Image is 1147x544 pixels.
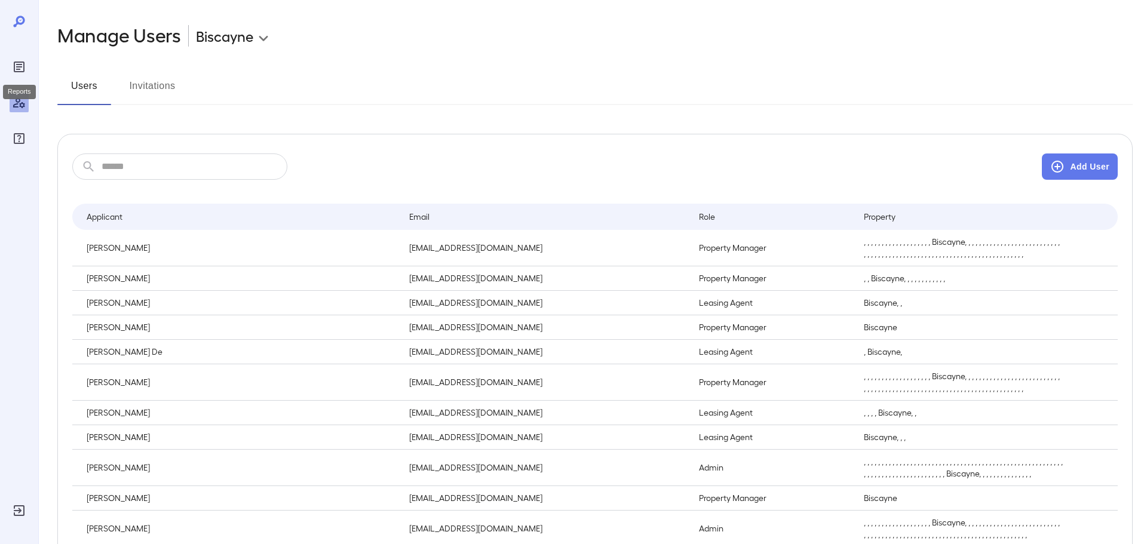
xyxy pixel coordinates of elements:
[409,462,680,474] p: [EMAIL_ADDRESS][DOMAIN_NAME]
[699,407,845,419] p: Leasing Agent
[864,297,1063,309] p: Biscayne, ,
[10,501,29,520] div: Log Out
[864,492,1063,504] p: Biscayne
[409,272,680,284] p: [EMAIL_ADDRESS][DOMAIN_NAME]
[864,407,1063,419] p: , , , , Biscayne, ,
[409,376,680,388] p: [EMAIL_ADDRESS][DOMAIN_NAME]
[864,346,1063,358] p: , Biscayne,
[864,272,1063,284] p: , , Biscayne, , , , , , , , , , , ,
[409,431,680,443] p: [EMAIL_ADDRESS][DOMAIN_NAME]
[125,76,179,105] button: Invitations
[699,346,845,358] p: Leasing Agent
[699,242,845,254] p: Property Manager
[87,407,390,419] p: [PERSON_NAME]
[400,204,689,230] th: Email
[864,321,1063,333] p: Biscayne
[87,492,390,504] p: [PERSON_NAME]
[699,462,845,474] p: Admin
[87,346,390,358] p: [PERSON_NAME] De
[409,321,680,333] p: [EMAIL_ADDRESS][DOMAIN_NAME]
[699,431,845,443] p: Leasing Agent
[699,523,845,534] p: Admin
[699,272,845,284] p: Property Manager
[10,93,29,112] div: Manage Users
[854,204,1072,230] th: Property
[87,321,390,333] p: [PERSON_NAME]
[699,321,845,333] p: Property Manager
[3,85,36,99] div: Reports
[87,297,390,309] p: [PERSON_NAME]
[87,462,390,474] p: [PERSON_NAME]
[409,407,680,419] p: [EMAIL_ADDRESS][DOMAIN_NAME]
[10,129,29,148] div: FAQ
[689,204,854,230] th: Role
[409,346,680,358] p: [EMAIL_ADDRESS][DOMAIN_NAME]
[699,492,845,504] p: Property Manager
[409,492,680,504] p: [EMAIL_ADDRESS][DOMAIN_NAME]
[864,370,1063,394] p: , , , , , , , , , , , , , , , , , , , Biscayne, , , , , , , , , , , , , , , , , , , , , , , , , ,...
[864,431,1063,443] p: Biscayne, , ,
[87,272,390,284] p: [PERSON_NAME]
[87,376,390,388] p: [PERSON_NAME]
[10,57,29,76] div: Reports
[57,76,111,105] button: Users
[864,456,1063,480] p: , , , , , , , , , , , , , , , , , , , , , , , , , , , , , , , , , , , , , , , , , , , , , , , , ,...
[87,523,390,534] p: [PERSON_NAME]
[864,236,1063,260] p: , , , , , , , , , , , , , , , , , , , Biscayne, , , , , , , , , , , , , , , , , , , , , , , , , ,...
[409,242,680,254] p: [EMAIL_ADDRESS][DOMAIN_NAME]
[87,242,390,254] p: [PERSON_NAME]
[409,523,680,534] p: [EMAIL_ADDRESS][DOMAIN_NAME]
[57,24,181,48] h2: Manage Users
[409,297,680,309] p: [EMAIL_ADDRESS][DOMAIN_NAME]
[1042,153,1118,180] button: Add User
[699,376,845,388] p: Property Manager
[72,204,400,230] th: Applicant
[699,297,845,309] p: Leasing Agent
[87,431,390,443] p: [PERSON_NAME]
[196,26,253,45] p: Biscayne
[864,517,1063,540] p: , , , , , , , , , , , , , , , , , , , Biscayne, , , , , , , , , , , , , , , , , , , , , , , , , ,...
